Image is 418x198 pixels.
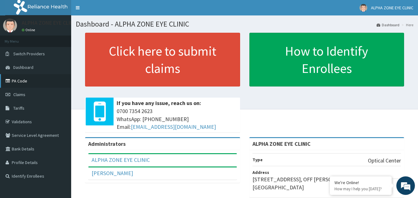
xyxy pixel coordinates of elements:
[252,157,263,162] b: Type
[101,3,116,18] div: Minimize live chat window
[3,19,17,32] img: User Image
[368,157,401,165] p: Optical Center
[252,140,311,147] strong: ALPHA ZONE EYE CLINIC
[334,186,387,192] p: How may I help you today?
[117,99,201,107] b: If you have any issue, reach us on:
[22,28,37,32] a: Online
[117,107,237,131] span: 0700 7354 2623 WhatsApp: [PHONE_NUMBER] Email:
[334,180,387,185] div: We're Online!
[13,51,45,57] span: Switch Providers
[252,170,269,175] b: Address
[377,22,399,27] a: Dashboard
[360,4,367,12] img: User Image
[11,31,25,46] img: d_794563401_company_1708531726252_794563401
[13,92,25,97] span: Claims
[92,170,133,177] a: [PERSON_NAME]
[88,140,126,147] b: Administrators
[371,5,413,11] span: ALPHA ZONE EYE CLINIC
[13,105,24,111] span: Tariffs
[249,33,404,86] a: How to Identify Enrollees
[13,65,33,70] span: Dashboard
[252,175,401,191] p: [STREET_ADDRESS], OFF [PERSON_NAME] BOULEVARD, [GEOGRAPHIC_DATA]
[3,132,118,154] textarea: Type your message and hit 'Enter'
[22,20,79,26] p: ALPHA ZONE EYE CLINIC
[76,20,413,28] h1: Dashboard - ALPHA ZONE EYE CLINIC
[32,35,104,43] div: Chat with us now
[92,156,150,163] a: ALPHA ZONE EYE CLINIC
[400,22,413,27] li: Here
[85,33,240,86] a: Click here to submit claims
[131,123,216,130] a: [EMAIL_ADDRESS][DOMAIN_NAME]
[36,60,85,122] span: We're online!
